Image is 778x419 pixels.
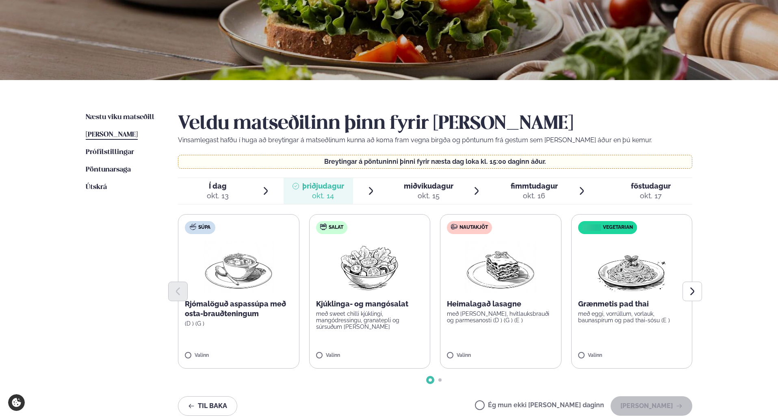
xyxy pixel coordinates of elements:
span: Go to slide 2 [438,378,442,382]
p: (D ) (G ) [185,320,293,327]
span: Nautakjöt [459,224,488,231]
img: beef.svg [451,224,457,230]
span: Go to slide 1 [429,378,432,382]
p: Vinsamlegast hafðu í huga að breytingar á matseðlinum kunna að koma fram vegna birgða og pöntunum... [178,135,692,145]
span: föstudagur [631,182,671,190]
a: Útskrá [86,182,107,192]
h2: Veldu matseðilinn þinn fyrir [PERSON_NAME] [178,113,692,135]
div: okt. 17 [631,191,671,201]
button: Til baka [178,396,237,416]
p: Heimalagað lasagne [447,299,555,309]
div: okt. 16 [511,191,558,201]
span: Útskrá [86,184,107,191]
img: salad.svg [320,224,327,230]
p: Breytingar á pöntuninni þinni fyrir næsta dag loka kl. 15:00 daginn áður. [186,158,684,165]
img: Lasagna.png [465,241,536,293]
span: þriðjudagur [302,182,344,190]
button: Next slide [683,282,702,301]
p: með sweet chilli kjúklingi, mangódressingu, granatepli og súrsuðum [PERSON_NAME] [316,310,424,330]
button: [PERSON_NAME] [611,396,692,416]
img: Salad.png [334,241,405,293]
a: Pöntunarsaga [86,165,131,175]
span: Vegetarian [603,224,633,231]
div: okt. 15 [404,191,453,201]
div: okt. 13 [207,191,229,201]
img: icon [580,224,602,232]
span: [PERSON_NAME] [86,131,138,138]
a: [PERSON_NAME] [86,130,138,140]
p: með eggi, vorrúllum, vorlauk, baunaspírum og pad thai-sósu (E ) [578,310,686,323]
span: Pöntunarsaga [86,166,131,173]
button: Previous slide [168,282,188,301]
div: okt. 14 [302,191,344,201]
p: Kjúklinga- og mangósalat [316,299,424,309]
p: Grænmetis pad thai [578,299,686,309]
span: Salat [329,224,343,231]
span: miðvikudagur [404,182,453,190]
img: Spagetti.png [596,241,667,293]
img: soup.svg [190,224,196,230]
p: með [PERSON_NAME], hvítlauksbrauði og parmesanosti (D ) (G ) (E ) [447,310,555,323]
a: Næstu viku matseðill [86,113,154,122]
span: Prófílstillingar [86,149,134,156]
a: Cookie settings [8,394,25,411]
span: Súpa [198,224,210,231]
p: Rjómalöguð aspassúpa með osta-brauðteningum [185,299,293,319]
span: Í dag [207,181,229,191]
span: fimmtudagur [511,182,558,190]
a: Prófílstillingar [86,148,134,157]
img: Soup.png [203,241,274,293]
span: Næstu viku matseðill [86,114,154,121]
